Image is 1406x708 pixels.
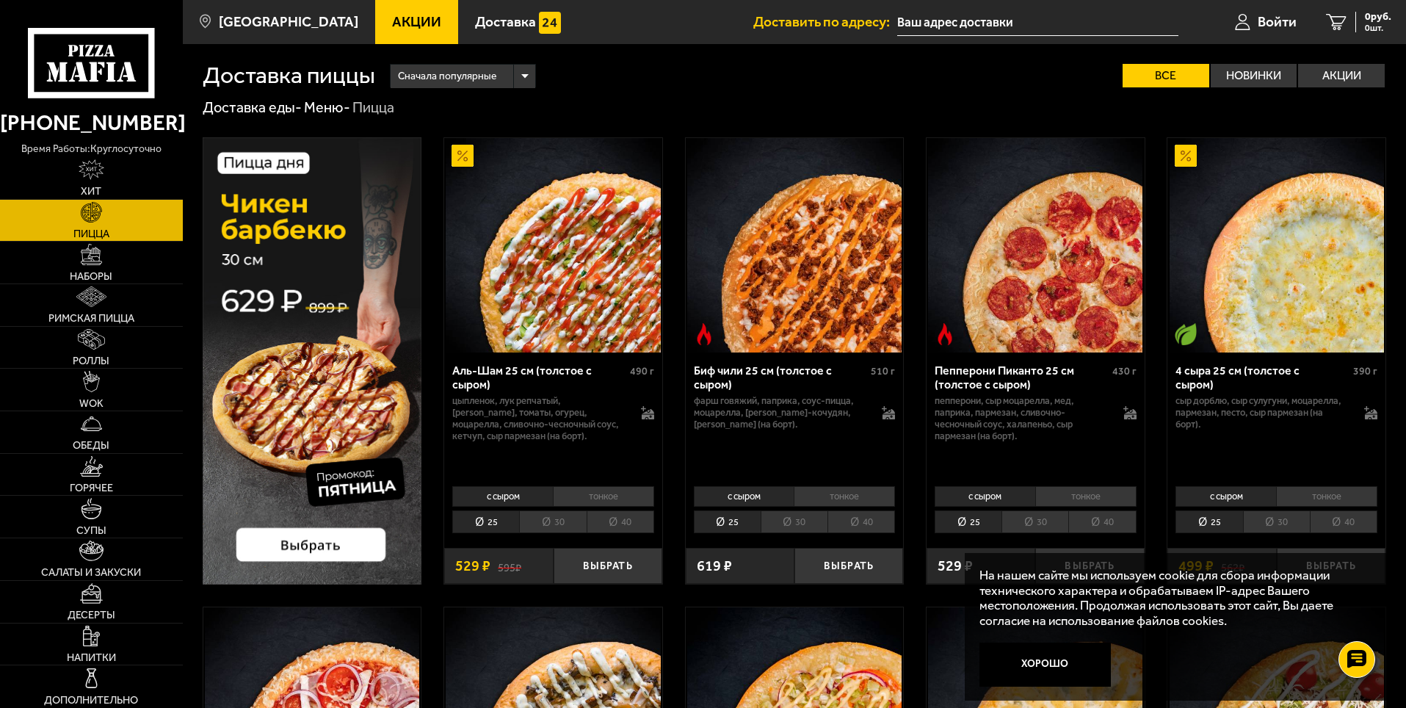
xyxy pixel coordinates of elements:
img: 4 сыра 25 см (толстое с сыром) [1170,138,1384,353]
span: Горячее [70,483,113,493]
li: тонкое [1276,486,1377,507]
a: АкционныйАль-Шам 25 см (толстое с сыром) [444,138,662,353]
span: Доставка [475,15,536,29]
span: 0 руб. [1365,12,1391,22]
button: Выбрать [1035,548,1144,584]
img: Акционный [1175,145,1197,167]
li: 25 [452,510,519,533]
span: 0 шт. [1365,24,1391,32]
li: 25 [935,510,1001,533]
a: Доставка еды- [203,98,302,116]
span: 619 ₽ [697,559,732,574]
div: 4 сыра 25 см (толстое с сыром) [1175,364,1349,391]
button: Выбрать [554,548,662,584]
img: Акционный [452,145,474,167]
li: 40 [1310,510,1377,533]
p: сыр дорблю, сыр сулугуни, моцарелла, пармезан, песто, сыр пармезан (на борт). [1175,395,1349,430]
h1: Доставка пиццы [203,64,375,87]
span: 529 ₽ [938,559,973,574]
label: Акции [1298,64,1385,87]
li: 40 [827,510,895,533]
span: Акции [392,15,441,29]
span: Пицца [73,228,109,239]
li: с сыром [452,486,553,507]
span: WOK [79,398,104,408]
span: Напитки [67,652,116,662]
span: Салаты и закуски [41,567,141,577]
span: Десерты [68,610,115,620]
li: 30 [519,510,586,533]
li: 25 [1175,510,1242,533]
li: 30 [761,510,827,533]
p: пепперони, сыр Моцарелла, мед, паприка, пармезан, сливочно-чесночный соус, халапеньо, сыр пармеза... [935,395,1109,442]
li: тонкое [1035,486,1137,507]
div: Аль-Шам 25 см (толстое с сыром) [452,364,626,391]
span: Дополнительно [44,695,138,705]
li: 40 [587,510,654,533]
a: Меню- [304,98,350,116]
span: Хит [81,186,101,196]
label: Новинки [1211,64,1297,87]
img: Острое блюдо [693,323,715,345]
li: 25 [694,510,761,533]
a: АкционныйВегетарианское блюдо4 сыра 25 см (толстое с сыром) [1167,138,1385,353]
img: Аль-Шам 25 см (толстое с сыром) [446,138,660,353]
button: Выбрать [794,548,903,584]
span: Войти [1258,15,1297,29]
span: Роллы [73,355,109,366]
div: Пицца [352,98,394,118]
button: Хорошо [979,643,1112,687]
div: Биф чили 25 см (толстое с сыром) [694,364,868,391]
span: Сначала популярные [398,62,496,90]
img: Острое блюдо [934,323,956,345]
li: с сыром [935,486,1035,507]
span: 390 г [1353,365,1377,378]
button: Выбрать [1277,548,1385,584]
img: 15daf4d41897b9f0e9f617042186c801.svg [539,12,561,34]
img: Биф чили 25 см (толстое с сыром) [687,138,902,353]
span: 430 г [1112,365,1137,378]
div: Пепперони Пиканто 25 см (толстое с сыром) [935,364,1109,391]
li: тонкое [553,486,654,507]
li: с сыром [694,486,794,507]
label: Все [1123,64,1209,87]
span: Доставить по адресу: [753,15,897,29]
p: На нашем сайте мы используем cookie для сбора информации технического характера и обрабатываем IP... [979,568,1363,629]
img: Пепперони Пиканто 25 см (толстое с сыром) [928,138,1142,353]
span: Наборы [70,271,112,281]
li: с сыром [1175,486,1276,507]
a: Острое блюдоПепперони Пиканто 25 см (толстое с сыром) [927,138,1145,353]
li: тонкое [794,486,895,507]
p: фарш говяжий, паприка, соус-пицца, моцарелла, [PERSON_NAME]-кочудян, [PERSON_NAME] (на борт). [694,395,868,430]
li: 40 [1068,510,1136,533]
p: цыпленок, лук репчатый, [PERSON_NAME], томаты, огурец, моцарелла, сливочно-чесночный соус, кетчуп... [452,395,626,442]
span: [GEOGRAPHIC_DATA] [219,15,358,29]
span: 510 г [871,365,895,378]
img: Вегетарианское блюдо [1175,323,1197,345]
input: Ваш адрес доставки [897,9,1178,36]
s: 595 ₽ [498,559,521,574]
li: 30 [1243,510,1310,533]
span: Супы [76,525,106,535]
span: 490 г [630,365,654,378]
span: Римская пицца [48,313,134,323]
span: Обеды [73,440,109,450]
li: 30 [1001,510,1068,533]
span: 529 ₽ [455,559,490,574]
a: Острое блюдоБиф чили 25 см (толстое с сыром) [686,138,904,353]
